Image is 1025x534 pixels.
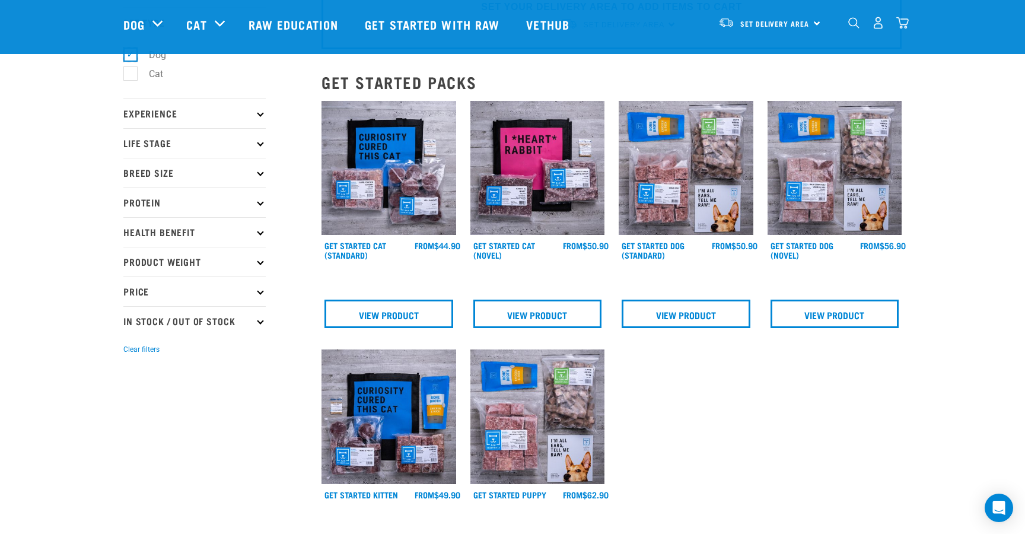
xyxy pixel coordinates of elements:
[896,17,909,29] img: home-icon@2x.png
[771,300,899,328] a: View Product
[130,47,171,62] label: Dog
[415,492,434,497] span: FROM
[712,243,731,247] span: FROM
[321,349,456,484] img: NSP Kitten Update
[470,349,605,484] img: NPS Puppy Update
[324,243,386,257] a: Get Started Cat (Standard)
[712,241,757,250] div: $50.90
[415,241,460,250] div: $44.90
[473,243,535,257] a: Get Started Cat (Novel)
[186,15,206,33] a: Cat
[563,243,582,247] span: FROM
[768,101,902,236] img: NSP Dog Novel Update
[123,128,266,158] p: Life Stage
[860,241,906,250] div: $56.90
[321,101,456,236] img: Assortment Of Raw Essential Products For Cats Including, Blue And Black Tote Bag With "Curiosity ...
[872,17,884,29] img: user.png
[321,73,902,91] h2: Get Started Packs
[619,101,753,236] img: NSP Dog Standard Update
[473,492,546,497] a: Get Started Puppy
[415,243,434,247] span: FROM
[563,492,582,497] span: FROM
[514,1,584,48] a: Vethub
[718,17,734,28] img: van-moving.png
[123,15,145,33] a: Dog
[324,492,398,497] a: Get Started Kitten
[473,300,602,328] a: View Product
[123,247,266,276] p: Product Weight
[123,98,266,128] p: Experience
[123,276,266,306] p: Price
[237,1,353,48] a: Raw Education
[622,300,750,328] a: View Product
[470,101,605,236] img: Assortment Of Raw Essential Products For Cats Including, Pink And Black Tote Bag With "I *Heart* ...
[123,217,266,247] p: Health Benefit
[123,158,266,187] p: Breed Size
[563,490,609,500] div: $62.90
[324,300,453,328] a: View Product
[130,66,168,81] label: Cat
[771,243,833,257] a: Get Started Dog (Novel)
[123,187,266,217] p: Protein
[860,243,880,247] span: FROM
[123,306,266,336] p: In Stock / Out Of Stock
[415,490,460,500] div: $49.90
[123,344,160,355] button: Clear filters
[985,494,1013,522] div: Open Intercom Messenger
[353,1,514,48] a: Get started with Raw
[622,243,685,257] a: Get Started Dog (Standard)
[848,17,860,28] img: home-icon-1@2x.png
[740,22,809,26] span: Set Delivery Area
[563,241,609,250] div: $50.90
